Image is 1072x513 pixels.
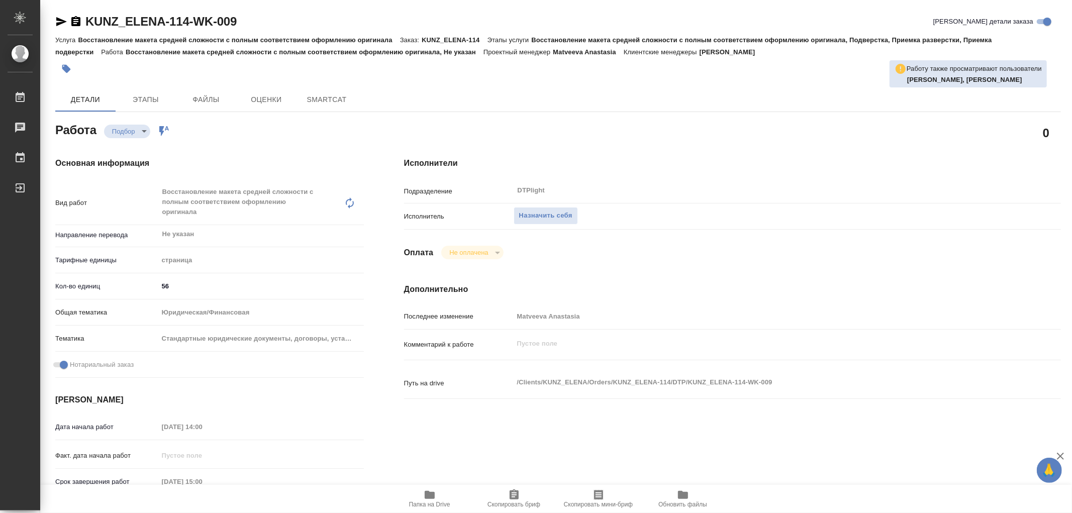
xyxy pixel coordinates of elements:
textarea: /Clients/KUNZ_ELENA/Orders/KUNZ_ELENA-114/DTP/KUNZ_ELENA-114-WK-009 [514,374,1006,391]
p: Панькина Анна, Гусельников Роман [907,75,1042,85]
span: [PERSON_NAME] детали заказа [933,17,1033,27]
span: Нотариальный заказ [70,360,134,370]
input: Пустое поле [158,474,246,489]
span: 🙏 [1041,460,1058,481]
p: KUNZ_ELENA-114 [422,36,487,44]
p: Кол-во единиц [55,281,158,291]
p: Последнее изменение [404,312,514,322]
h4: Дополнительно [404,283,1061,295]
p: Работу также просматривают пользователи [907,64,1042,74]
span: Этапы [122,93,170,106]
button: 🙏 [1037,458,1062,483]
div: Стандартные юридические документы, договоры, уставы [158,330,364,347]
div: Подбор [104,125,150,138]
span: Обновить файлы [658,501,707,508]
p: Дата начала работ [55,422,158,432]
p: Услуга [55,36,78,44]
button: Обновить файлы [641,485,725,513]
button: Подбор [109,127,138,136]
span: Файлы [182,93,230,106]
div: Юридическая/Финансовая [158,304,364,321]
h4: Основная информация [55,157,364,169]
p: Проектный менеджер [483,48,553,56]
div: Подбор [441,246,503,259]
p: Общая тематика [55,307,158,318]
span: Папка на Drive [409,501,450,508]
p: [PERSON_NAME] [700,48,763,56]
span: SmartCat [303,93,351,106]
span: Назначить себя [519,210,572,222]
button: Папка на Drive [387,485,472,513]
p: Восстановление макета средней сложности с полным соответствием оформлению оригинала [78,36,400,44]
p: Matveeva Anastasia [553,48,624,56]
p: Факт. дата начала работ [55,451,158,461]
input: Пустое поле [158,448,246,463]
span: Скопировать бриф [488,501,540,508]
p: Срок завершения работ [55,477,158,487]
input: Пустое поле [514,309,1006,324]
p: Восстановление макета средней сложности с полным соответствием оформлению оригинала, Подверстка, ... [55,36,992,56]
p: Исполнитель [404,212,514,222]
input: Пустое поле [158,420,246,434]
p: Работа [101,48,126,56]
b: [PERSON_NAME], [PERSON_NAME] [907,76,1022,83]
p: Направление перевода [55,230,158,240]
h2: 0 [1043,124,1049,141]
button: Скопировать ссылку для ЯМессенджера [55,16,67,28]
span: Оценки [242,93,290,106]
p: Заказ: [400,36,422,44]
h2: Работа [55,120,96,138]
button: Назначить себя [514,207,578,225]
button: Скопировать бриф [472,485,556,513]
p: Клиентские менеджеры [624,48,700,56]
span: Детали [61,93,110,106]
button: Добавить тэг [55,58,77,80]
p: Тарифные единицы [55,255,158,265]
div: страница [158,252,364,269]
p: Вид работ [55,198,158,208]
p: Путь на drive [404,378,514,388]
h4: [PERSON_NAME] [55,394,364,406]
button: Не оплачена [446,248,491,257]
p: Восстановление макета средней сложности с полным соответствием оформлению оригинала, Не указан [126,48,483,56]
p: Подразделение [404,186,514,196]
button: Скопировать мини-бриф [556,485,641,513]
h4: Оплата [404,247,434,259]
a: KUNZ_ELENA-114-WK-009 [85,15,237,28]
p: Этапы услуги [488,36,532,44]
h4: Исполнители [404,157,1061,169]
p: Комментарий к работе [404,340,514,350]
p: Тематика [55,334,158,344]
span: Скопировать мини-бриф [564,501,633,508]
input: ✎ Введи что-нибудь [158,279,364,293]
button: Скопировать ссылку [70,16,82,28]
